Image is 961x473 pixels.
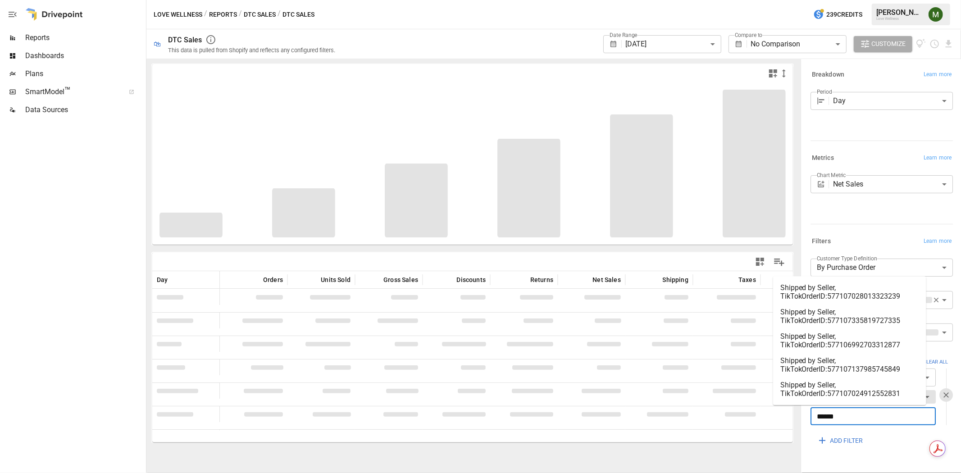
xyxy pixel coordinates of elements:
[625,40,647,48] span: [DATE]
[772,273,785,286] button: Sort
[154,40,161,48] div: 🛍
[876,17,923,21] div: Love Wellness
[25,105,144,115] span: Data Sources
[872,38,906,50] span: Customize
[456,275,486,284] span: Discounts
[154,9,202,20] button: Love Wellness
[876,8,923,17] div: [PERSON_NAME]
[307,273,320,286] button: Sort
[239,9,242,20] div: /
[812,236,831,246] h6: Filters
[773,304,926,328] li: Shipped by Seller, TikTokOrderID:577107335819727335
[817,88,832,96] label: Period
[810,6,866,23] button: 239Credits
[25,86,119,97] span: SmartModel
[924,237,952,246] span: Learn more
[610,31,638,39] label: Date Range
[924,154,952,163] span: Learn more
[250,273,262,286] button: Sort
[812,153,834,163] h6: Metrics
[817,255,877,262] label: Customer Type Definition
[383,275,418,284] span: Gross Sales
[830,435,863,446] span: ADD FILTER
[663,275,688,284] span: Shipping
[25,32,144,43] span: Reports
[321,275,351,284] span: Units Sold
[773,280,926,304] li: Shipped by Seller, TikTokOrderID:577107028013323239
[735,31,763,39] label: Compare to
[370,273,383,286] button: Sort
[168,36,202,44] div: DTC Sales
[64,85,71,96] span: ™
[530,275,553,284] span: Returns
[769,252,789,272] button: Manage Columns
[579,273,592,286] button: Sort
[443,273,455,286] button: Sort
[924,70,952,79] span: Learn more
[811,432,869,449] button: ADD FILTER
[244,9,276,20] button: DTC Sales
[929,7,943,22] img: Meredith Lacasse
[204,9,207,20] div: /
[833,92,953,110] div: Day
[649,273,662,286] button: Sort
[854,36,912,52] button: Customize
[517,273,529,286] button: Sort
[773,328,926,353] li: Shipped by Seller, TikTokOrderID:577106992703312877
[773,353,926,377] li: Shipped by Seller, TikTokOrderID:577107137985745849
[773,377,926,401] li: Shipped by Seller, TikTokOrderID:577107024912552831
[943,39,954,49] button: Download report
[168,47,335,54] div: This data is pulled from Shopify and reflects any configured filters.
[751,35,846,53] div: No Comparison
[923,2,948,27] button: Meredith Lacasse
[817,171,846,179] label: Chart Metric
[592,275,621,284] span: Net Sales
[916,36,926,52] button: View documentation
[738,275,756,284] span: Taxes
[25,50,144,61] span: Dashboards
[263,275,283,284] span: Orders
[811,259,953,277] div: By Purchase Order
[157,275,168,284] span: Day
[826,9,862,20] span: 239 Credits
[209,9,237,20] button: Reports
[169,273,182,286] button: Sort
[929,39,940,49] button: Schedule report
[278,9,281,20] div: /
[833,175,953,193] div: Net Sales
[25,68,144,79] span: Plans
[812,70,844,80] h6: Breakdown
[725,273,738,286] button: Sort
[918,356,953,369] button: Clear ALl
